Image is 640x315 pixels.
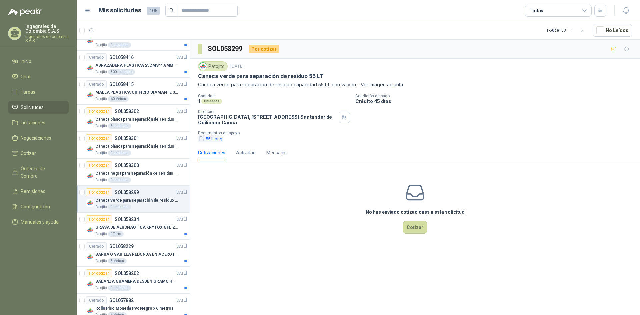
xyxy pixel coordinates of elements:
div: Actividad [236,149,256,156]
span: 106 [147,7,160,15]
p: Rollo Piso Moneda Pvc Negro x 6 metros [95,305,173,312]
a: Por cotizarSOL058302[DATE] Company LogoCaneca blanca para separación de residuos 121 LTPatojito5 ... [77,105,190,132]
p: Caneca verde para separación de residuo 55 LT [95,197,178,204]
div: Cerrado [86,53,107,61]
div: Unidades [201,99,222,104]
h3: SOL058299 [208,44,243,54]
img: Company Logo [86,64,94,72]
p: GRASA DE AERONAUTICA KRYTOX GPL 207 (SE ADJUNTA IMAGEN DE REFERENCIA) [95,224,178,231]
p: 1 [198,98,200,104]
p: Patojito [95,258,107,264]
img: Company Logo [86,145,94,153]
span: Solicitudes [21,104,44,111]
div: Mensajes [266,149,287,156]
p: SOL058302 [115,109,139,114]
a: Licitaciones [8,116,69,129]
img: Company Logo [86,118,94,126]
a: Manuales y ayuda [8,216,69,228]
button: No Leídos [593,24,632,37]
div: Por cotizar [86,269,112,277]
div: Todas [529,7,543,14]
a: Por cotizarSOL058300[DATE] Company LogoCaneca negra para separación de residuo 55 LTPatojito1 Uni... [77,159,190,186]
a: Chat [8,70,69,83]
p: Patojito [95,150,107,156]
div: 5 Unidades [108,123,131,129]
span: Remisiones [21,188,45,195]
div: 1 Unidades [108,150,131,156]
a: Inicio [8,55,69,68]
a: Cotizar [8,147,69,160]
p: BARRA O VARILLA REDONDA EN ACERO INOXIDABLE DE 2" O 50 MM [95,251,178,258]
a: Órdenes de Compra [8,162,69,182]
p: Ingegrales de Colombia S.A.S [25,24,69,33]
div: Por cotizar [86,107,112,115]
span: Órdenes de Compra [21,165,62,180]
div: 8 Metros [108,258,127,264]
div: 1 Unidades [108,177,131,183]
div: Cerrado [86,296,107,304]
p: [DATE] [176,162,187,169]
a: CerradoSOL058415[DATE] Company LogoMALLA PLASTICA ORIFICIO DIAMANTE 3MMPatojito60 Metros [77,78,190,105]
div: Por cotizar [249,45,279,53]
div: 1 Unidades [108,204,131,210]
p: [DATE] [176,54,187,61]
a: Configuración [8,200,69,213]
p: Patojito [95,177,107,183]
div: Por cotizar [86,188,112,196]
p: SOL058229 [109,244,134,249]
p: SOL058299 [115,190,139,195]
span: Configuración [21,203,50,210]
div: Por cotizar [86,161,112,169]
div: 60 Metros [108,96,129,102]
p: SOL057882 [109,298,134,303]
p: [DATE] [176,270,187,277]
p: [DATE] [176,297,187,304]
span: Tareas [21,88,35,96]
p: [DATE] [176,243,187,250]
a: Negociaciones [8,132,69,144]
p: Patojito [95,96,107,102]
div: Cotizaciones [198,149,225,156]
img: Company Logo [86,253,94,261]
h1: Mis solicitudes [99,6,141,15]
p: [DATE] [176,81,187,88]
div: Cerrado [86,80,107,88]
img: Logo peakr [8,8,42,16]
p: BALANZA GRAMERA DESDE 1 GRAMO HASTA 5 GRAMOS [95,278,178,285]
p: [DATE] [230,63,244,70]
img: Company Logo [86,91,94,99]
p: Caneca blanca para separación de residuos 121 LT [95,116,178,123]
a: CerradoSOL058229[DATE] Company LogoBARRA O VARILLA REDONDA EN ACERO INOXIDABLE DE 2" O 50 MMPatoj... [77,240,190,267]
p: Patojito [95,123,107,129]
p: SOL058300 [115,163,139,168]
img: Company Logo [86,307,94,315]
button: Cotizar [403,221,427,234]
div: Por cotizar [86,215,112,223]
p: Caneca verde para separación de residuo capacidad 55 LT con vaivén - Ver imagen adjunta [198,81,632,88]
div: 1 Tarro [108,231,124,237]
a: Tareas [8,86,69,98]
img: Company Logo [86,37,94,45]
p: SOL058416 [109,55,134,60]
a: Por cotizarSOL058299[DATE] Company LogoCaneca verde para separación de residuo 55 LTPatojito1 Uni... [77,186,190,213]
p: Caneca blanca para separación de residuos 10 LT [95,143,178,150]
img: Company Logo [86,280,94,288]
div: 1 Unidades [108,285,131,291]
a: Solicitudes [8,101,69,114]
p: SOL058415 [109,82,134,87]
span: Inicio [21,58,31,65]
div: Por cotizar [86,134,112,142]
p: ABRAZADERA PLASTICA 25CMS*4.8MM NEGRA [95,62,178,69]
p: [GEOGRAPHIC_DATA], [STREET_ADDRESS] Santander de Quilichao , Cauca [198,114,336,125]
p: [DATE] [176,189,187,196]
a: Por cotizarSOL058202[DATE] Company LogoBALANZA GRAMERA DESDE 1 GRAMO HASTA 5 GRAMOSPatojito1 Unid... [77,267,190,294]
p: SOL058301 [115,136,139,141]
img: Company Logo [86,226,94,234]
p: SOL058234 [115,217,139,222]
span: Negociaciones [21,134,51,142]
span: Manuales y ayuda [21,218,59,226]
p: [DATE] [176,216,187,223]
p: SOL058202 [115,271,139,276]
span: Cotizar [21,150,36,157]
button: 55 L.png [198,135,223,142]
